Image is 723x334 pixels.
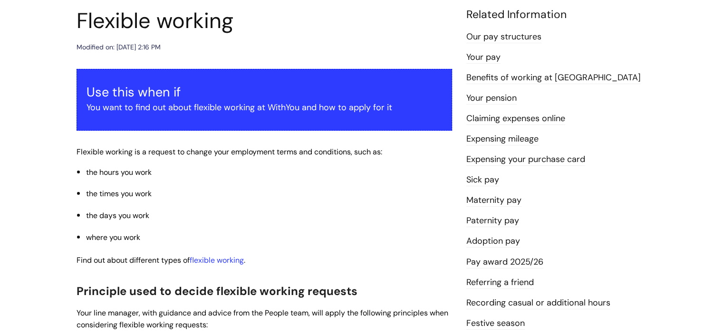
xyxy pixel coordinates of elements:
[86,232,140,242] span: where you work
[466,256,543,268] a: Pay award 2025/26
[87,85,442,100] h3: Use this when if
[466,133,539,145] a: Expensing mileage
[466,174,499,186] a: Sick pay
[466,297,610,309] a: Recording casual or additional hours
[466,31,541,43] a: Our pay structures
[86,167,152,177] span: the hours you work
[77,284,357,298] span: Principle used to decide flexible working requests
[190,255,244,265] a: flexible working
[466,215,519,227] a: Paternity pay
[466,8,647,21] h4: Related Information
[466,92,517,105] a: Your pension
[87,100,442,115] p: You want to find out about flexible working at WithYou and how to apply for it
[77,41,161,53] div: Modified on: [DATE] 2:16 PM
[77,255,245,265] span: Find out about different types of .
[77,308,448,330] span: Your line manager, with guidance and advice from the People team, will apply the following princi...
[466,194,521,207] a: Maternity pay
[466,277,534,289] a: Referring a friend
[466,235,520,248] a: Adoption pay
[466,51,501,64] a: Your pay
[86,210,149,220] span: the days you work
[77,147,382,157] span: Flexible working is a request to change your employment terms and conditions, such as:
[466,153,585,166] a: Expensing your purchase card
[86,189,152,199] span: the times you work
[466,113,565,125] a: Claiming expenses online
[466,72,641,84] a: Benefits of working at [GEOGRAPHIC_DATA]
[77,8,452,34] h1: Flexible working
[466,317,525,330] a: Festive season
